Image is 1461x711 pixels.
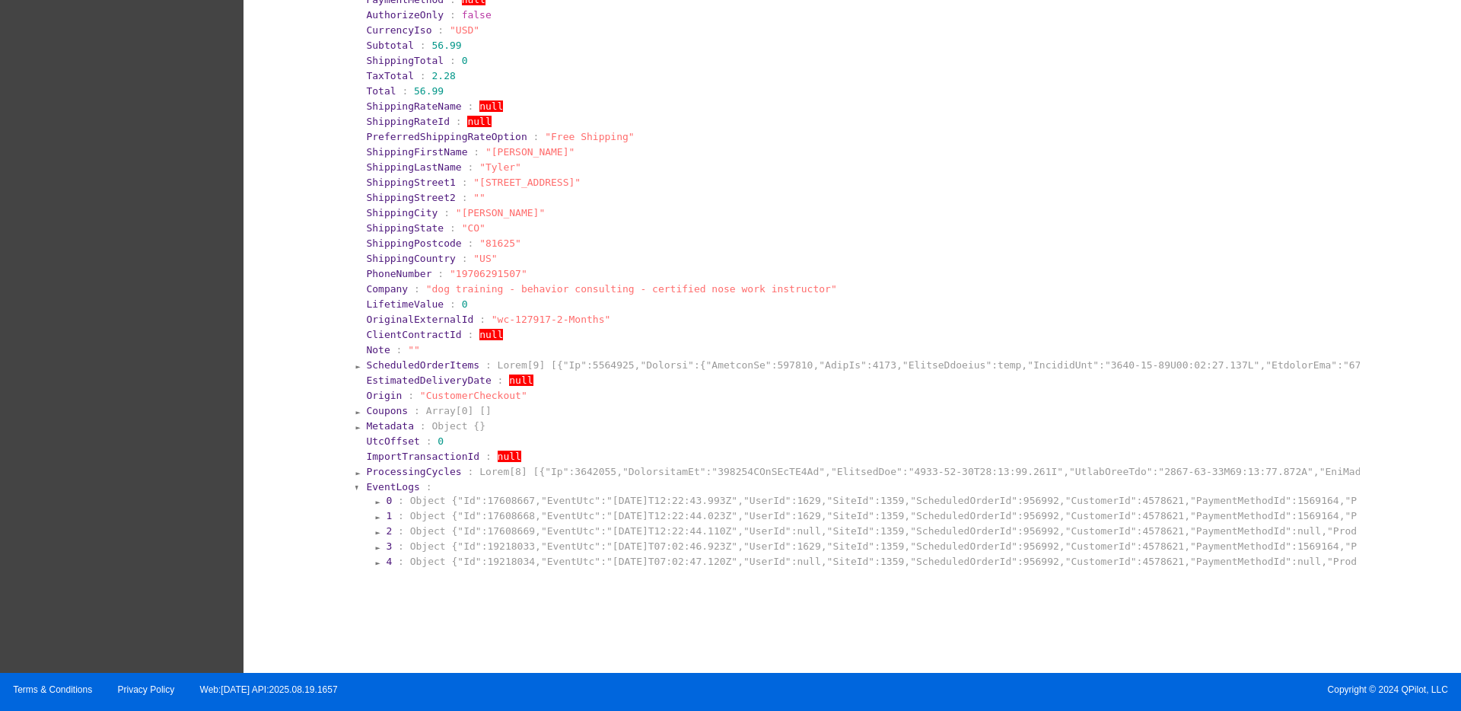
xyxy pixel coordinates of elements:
[456,116,462,127] span: :
[420,420,426,432] span: :
[473,177,581,188] span: "[STREET_ADDRESS]"
[366,100,461,112] span: ShippingRateName
[366,329,461,340] span: ClientContractId
[366,359,479,371] span: ScheduledOrderItems
[426,435,432,447] span: :
[467,238,473,249] span: :
[398,510,404,521] span: :
[366,420,414,432] span: Metadata
[366,177,455,188] span: ShippingStreet1
[467,161,473,173] span: :
[200,684,338,695] a: Web:[DATE] API:2025.08.19.1657
[408,344,420,355] span: ""
[366,207,438,218] span: ShippingCity
[485,451,492,462] span: :
[366,268,431,279] span: PhoneNumber
[366,192,455,203] span: ShippingStreet2
[479,314,485,325] span: :
[366,481,419,493] span: EventLogs
[450,298,456,310] span: :
[462,177,468,188] span: :
[450,9,456,21] span: :
[398,556,404,567] span: :
[402,85,408,97] span: :
[450,55,456,66] span: :
[462,55,468,66] span: 0
[467,100,473,112] span: :
[479,238,521,249] span: "81625"
[366,314,473,325] span: OriginalExternalId
[386,510,392,521] span: 1
[485,359,492,371] span: :
[450,268,527,279] span: "19706291507"
[398,525,404,537] span: :
[366,55,444,66] span: ShippingTotal
[414,405,420,416] span: :
[438,24,444,36] span: :
[366,70,414,81] span: TaxTotal
[509,375,533,386] span: null
[366,238,461,249] span: ShippingPostcode
[438,268,444,279] span: :
[426,283,837,295] span: "dog training - behavior consulting - certified nose work instructor"
[473,253,497,264] span: "US"
[498,451,521,462] span: null
[366,435,419,447] span: UtcOffset
[743,684,1448,695] span: Copyright © 2024 QPilot, LLC
[414,283,420,295] span: :
[366,222,444,234] span: ShippingState
[366,131,527,142] span: PreferredShippingRateOption
[462,298,468,310] span: 0
[485,146,575,158] span: "[PERSON_NAME]"
[444,207,450,218] span: :
[366,298,444,310] span: LifetimeValue
[366,116,450,127] span: ShippingRateId
[366,283,408,295] span: Company
[366,24,431,36] span: CurrencyIso
[479,329,503,340] span: null
[366,451,479,462] span: ImportTransactionId
[462,253,468,264] span: :
[366,146,467,158] span: ShippingFirstName
[414,85,444,97] span: 56.99
[462,9,492,21] span: false
[467,116,491,127] span: null
[420,40,426,51] span: :
[473,146,479,158] span: :
[467,329,473,340] span: :
[462,222,485,234] span: "CO"
[366,85,396,97] span: Total
[426,481,432,493] span: :
[467,466,473,477] span: :
[386,540,392,552] span: 3
[366,466,461,477] span: ProcessingCycles
[438,435,444,447] span: 0
[498,375,504,386] span: :
[366,9,444,21] span: AuthorizeOnly
[386,556,392,567] span: 4
[432,70,456,81] span: 2.28
[13,684,92,695] a: Terms & Conditions
[366,344,390,355] span: Note
[420,390,527,401] span: "CustomerCheckout"
[386,495,392,506] span: 0
[398,495,404,506] span: :
[118,684,175,695] a: Privacy Policy
[426,405,492,416] span: Array[0] []
[420,70,426,81] span: :
[366,390,402,401] span: Origin
[432,40,462,51] span: 56.99
[408,390,414,401] span: :
[450,24,479,36] span: "USD"
[479,161,521,173] span: "Tyler"
[432,420,485,432] span: Object {}
[473,192,485,203] span: ""
[456,207,545,218] span: "[PERSON_NAME]"
[366,40,414,51] span: Subtotal
[396,344,403,355] span: :
[366,375,491,386] span: EstimatedDeliveryDate
[479,100,503,112] span: null
[386,525,392,537] span: 2
[366,405,408,416] span: Coupons
[545,131,634,142] span: "Free Shipping"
